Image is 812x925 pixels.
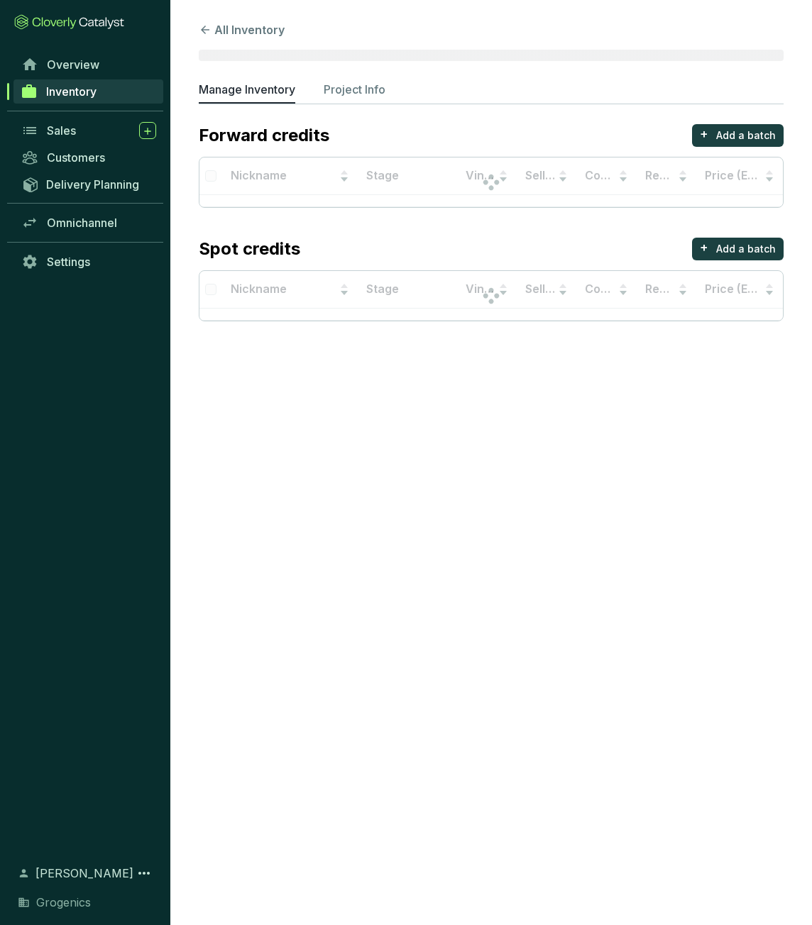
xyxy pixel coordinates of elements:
[14,250,163,274] a: Settings
[46,84,97,99] span: Inventory
[47,123,76,138] span: Sales
[14,118,163,143] a: Sales
[14,172,163,196] a: Delivery Planning
[324,81,385,98] p: Project Info
[199,238,300,260] p: Spot credits
[716,128,776,143] p: Add a batch
[47,57,99,72] span: Overview
[716,242,776,256] p: Add a batch
[700,124,708,144] p: +
[692,124,784,147] button: +Add a batch
[47,216,117,230] span: Omnichannel
[36,894,91,911] span: Grogenics
[14,52,163,77] a: Overview
[46,177,139,192] span: Delivery Planning
[14,145,163,170] a: Customers
[700,238,708,257] p: +
[47,150,105,165] span: Customers
[199,124,329,147] p: Forward credits
[14,211,163,235] a: Omnichannel
[47,255,90,269] span: Settings
[13,79,163,104] a: Inventory
[199,81,295,98] p: Manage Inventory
[35,865,133,882] span: [PERSON_NAME]
[692,238,784,260] button: +Add a batch
[199,21,285,38] button: All Inventory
